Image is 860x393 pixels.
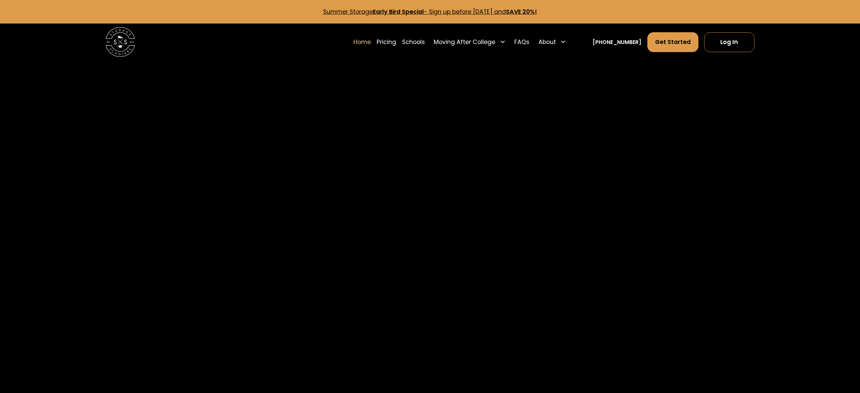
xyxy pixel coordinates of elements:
[647,32,698,52] a: Get Started
[353,32,371,52] a: Home
[434,38,495,46] div: Moving After College
[105,27,135,57] img: Storage Scholars main logo
[402,32,425,52] a: Schools
[323,8,537,16] a: Summer StorageEarly Bird Special- Sign up before [DATE] andSAVE 20%!
[506,8,537,16] strong: SAVE 20%!
[593,38,641,46] a: [PHONE_NUMBER]
[704,32,754,52] a: Log In
[514,32,529,52] a: FAQs
[377,32,396,52] a: Pricing
[373,8,424,16] strong: Early Bird Special
[539,38,556,46] div: About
